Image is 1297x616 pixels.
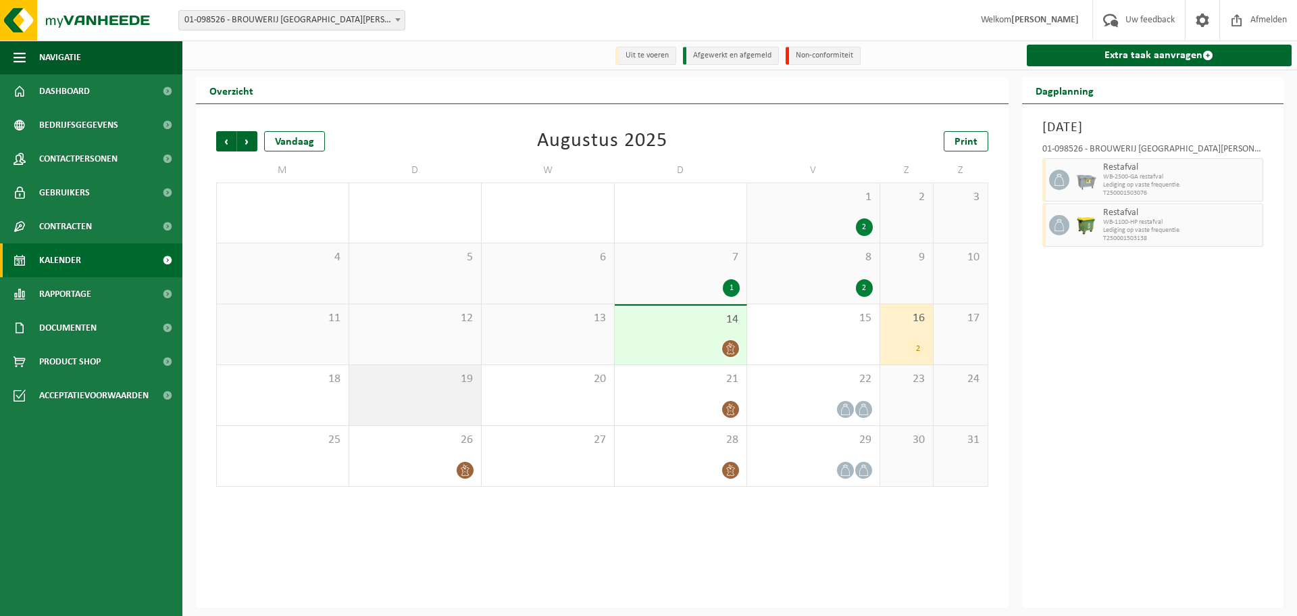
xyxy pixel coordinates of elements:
[216,131,236,151] span: Vorige
[940,433,980,448] span: 31
[615,47,676,65] li: Uit te voeren
[39,142,118,176] span: Contactpersonen
[621,372,740,387] span: 21
[754,250,873,265] span: 8
[196,77,267,103] h2: Overzicht
[944,131,988,151] a: Print
[754,311,873,326] span: 15
[683,47,779,65] li: Afgewerkt en afgemeld
[482,158,615,183] td: W
[786,47,861,65] li: Non-conformiteit
[856,218,873,236] div: 2
[1103,235,1260,243] span: T250001503138
[488,433,607,448] span: 27
[224,311,342,326] span: 11
[39,108,118,142] span: Bedrijfsgegevens
[940,372,980,387] span: 24
[39,176,90,210] span: Gebruikers
[887,433,927,448] span: 30
[1022,77,1107,103] h2: Dagplanning
[488,250,607,265] span: 6
[621,433,740,448] span: 28
[488,311,607,326] span: 13
[179,11,405,30] span: 01-098526 - BROUWERIJ SINT BERNARDUS - WATOU
[39,41,81,74] span: Navigatie
[39,74,90,108] span: Dashboard
[1011,15,1079,25] strong: [PERSON_NAME]
[621,250,740,265] span: 7
[934,158,988,183] td: Z
[909,340,926,358] div: 2
[356,433,475,448] span: 26
[237,131,257,151] span: Volgende
[1042,118,1264,138] h3: [DATE]
[940,190,980,205] span: 3
[224,433,342,448] span: 25
[940,311,980,326] span: 17
[356,372,475,387] span: 19
[1103,189,1260,197] span: T250001503076
[264,131,325,151] div: Vandaag
[537,131,667,151] div: Augustus 2025
[940,250,980,265] span: 10
[39,277,91,311] span: Rapportage
[39,210,92,243] span: Contracten
[216,158,349,183] td: M
[356,250,475,265] span: 5
[1103,173,1260,181] span: WB-2500-GA restafval
[880,158,934,183] td: Z
[39,379,149,412] span: Acceptatievoorwaarden
[887,190,927,205] span: 2
[39,345,101,379] span: Product Shop
[39,243,81,277] span: Kalender
[1103,181,1260,189] span: Lediging op vaste frequentie
[178,10,405,30] span: 01-098526 - BROUWERIJ SINT BERNARDUS - WATOU
[1103,208,1260,218] span: Restafval
[1076,215,1096,235] img: WB-1100-HPE-GN-50
[754,372,873,387] span: 22
[349,158,482,183] td: D
[856,279,873,297] div: 2
[488,372,607,387] span: 20
[723,279,740,297] div: 1
[1103,218,1260,227] span: WB-1100-HP restafval
[887,372,927,387] span: 23
[224,250,342,265] span: 4
[754,433,873,448] span: 29
[887,250,927,265] span: 9
[356,311,475,326] span: 12
[955,137,977,147] span: Print
[1042,145,1264,158] div: 01-098526 - BROUWERIJ [GEOGRAPHIC_DATA][PERSON_NAME] - WATOU
[1103,227,1260,235] span: Lediging op vaste frequentie
[887,311,927,326] span: 16
[747,158,880,183] td: V
[621,312,740,327] span: 14
[1076,170,1096,190] img: WB-2500-GAL-GY-01
[1027,45,1292,66] a: Extra taak aanvragen
[754,190,873,205] span: 1
[224,372,342,387] span: 18
[39,311,97,345] span: Documenten
[1103,162,1260,173] span: Restafval
[615,158,748,183] td: D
